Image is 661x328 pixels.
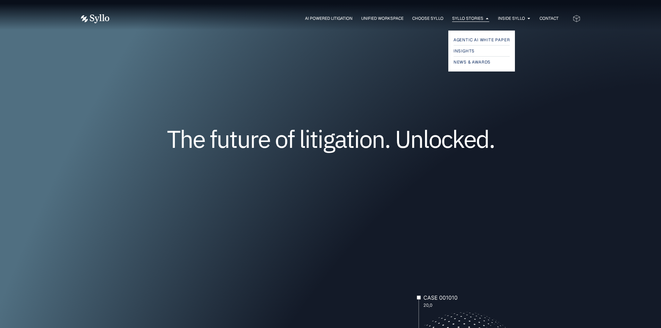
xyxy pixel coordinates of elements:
nav: Menu [123,15,559,22]
a: Unified Workspace [361,15,404,22]
a: Agentic AI White Paper [454,36,510,44]
a: Syllo Stories [452,15,483,22]
a: Inside Syllo [498,15,525,22]
a: Choose Syllo [412,15,443,22]
a: AI Powered Litigation [305,15,353,22]
a: Contact [540,15,559,22]
a: News & Awards [454,58,510,66]
span: Insights [454,47,475,55]
a: Insights [454,47,510,55]
div: Menu Toggle [123,15,559,22]
span: News & Awards [454,58,491,66]
h1: The future of litigation. Unlocked. [122,127,539,150]
img: Vector [81,14,109,23]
